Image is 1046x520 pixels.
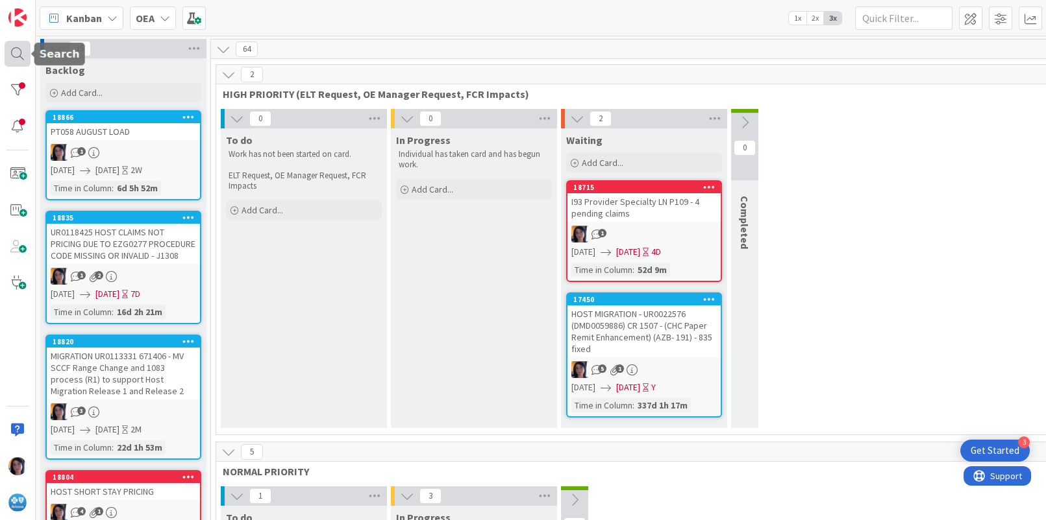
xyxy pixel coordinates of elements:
div: HOST MIGRATION - UR0022576 (DMD0059886) CR 1507 - (CHC Paper Remit Enhancement) (AZB- 191) - 835 ... [567,305,721,357]
span: [DATE] [616,245,640,259]
span: In Progress [396,134,451,147]
a: 18835UR0118425 HOST CLAIMS NOT PRICING DUE TO EZG0277 PROCEDURE CODE MISSING OR INVALID - J1308TC... [45,211,201,324]
span: 0 [419,111,442,126]
img: TC [51,268,68,285]
div: 6d 5h 52m [114,181,161,195]
span: [DATE] [51,423,75,436]
a: 17450HOST MIGRATION - UR0022576 (DMD0059886) CR 1507 - (CHC Paper Remit Enhancement) (AZB- 191) -... [566,292,722,418]
span: To do [226,134,253,147]
div: 4D [651,245,661,259]
span: : [112,181,114,195]
span: Add Card... [242,204,283,216]
div: 18866PT058 AUGUST LOAD [47,112,200,140]
span: : [632,263,634,277]
span: 3x [824,12,841,25]
span: Completed [738,196,751,249]
div: Time in Column [51,305,112,319]
span: 1 [95,507,103,515]
img: TC [571,361,588,378]
span: 0 [734,140,756,156]
span: 64 [236,41,258,57]
div: HOST SHORT STAY PRICING [47,483,200,500]
span: Kanban [66,10,102,26]
img: Visit kanbanzone.com [8,8,27,27]
p: Individual has taken card and has begun work. [399,149,549,171]
input: Quick Filter... [855,6,953,30]
div: PT058 AUGUST LOAD [47,123,200,140]
span: Add Card... [61,87,103,99]
span: : [112,305,114,319]
span: Waiting [566,134,603,147]
span: 5 [241,444,263,460]
span: [DATE] [95,287,119,301]
div: 17450 [567,294,721,305]
span: : [112,440,114,455]
span: 0 [249,111,271,126]
div: 2W [131,163,142,177]
img: TC [571,226,588,242]
div: 18820MIGRATION UR0113331 671406 - MV SCCF Range Change and 1083 process (R1) to support Host Migr... [47,336,200,399]
span: Backlog [45,64,85,77]
span: 1 [77,271,86,279]
span: 15 [69,41,91,56]
span: 3 [419,488,442,504]
span: [DATE] [51,163,75,177]
img: TC [51,403,68,420]
div: 18804 [47,471,200,483]
span: [DATE] [95,423,119,436]
span: 1 [598,229,606,237]
h5: Search [40,48,80,60]
div: 2M [131,423,142,436]
span: 2 [590,111,612,126]
span: Add Card... [582,157,623,169]
div: TC [567,361,721,378]
div: 18866 [47,112,200,123]
span: 2x [806,12,824,25]
div: Time in Column [51,440,112,455]
div: Time in Column [51,181,112,195]
div: 16d 2h 21m [114,305,166,319]
div: 337d 1h 17m [634,398,691,412]
div: Get Started [971,444,1019,457]
div: I93 Provider Specialty LN P109 - 4 pending claims [567,193,721,222]
div: 7D [131,287,140,301]
div: TC [567,226,721,242]
a: 18820MIGRATION UR0113331 671406 - MV SCCF Range Change and 1083 process (R1) to support Host Migr... [45,335,201,460]
span: : [632,398,634,412]
div: 3 [1018,436,1030,448]
span: 2 [241,67,263,82]
div: 18804HOST SHORT STAY PRICING [47,471,200,500]
div: 22d 1h 53m [114,440,166,455]
div: 18804 [53,473,200,482]
div: 18835UR0118425 HOST CLAIMS NOT PRICING DUE TO EZG0277 PROCEDURE CODE MISSING OR INVALID - J1308 [47,212,200,264]
img: avatar [8,493,27,512]
div: Time in Column [571,263,632,277]
p: Work has not been started on card. [229,149,379,160]
div: TC [47,403,200,420]
img: TC [51,144,68,161]
div: Time in Column [571,398,632,412]
div: Open Get Started checklist, remaining modules: 3 [960,440,1030,462]
div: TC [47,268,200,285]
div: 18715 [567,182,721,193]
div: 17450 [573,295,721,304]
div: 18835 [53,213,200,222]
div: 18835 [47,212,200,224]
span: 2 [95,271,103,279]
span: Support [27,2,58,18]
span: [DATE] [95,163,119,177]
b: OEA [136,12,155,25]
span: 1 [249,488,271,504]
div: TC [47,144,200,161]
span: Add Card... [412,183,453,195]
span: 5 [598,364,606,373]
div: MIGRATION UR0113331 671406 - MV SCCF Range Change and 1083 process (R1) to support Host Migration... [47,348,200,399]
div: 18820 [47,336,200,348]
a: 18866PT058 AUGUST LOADTC[DATE][DATE]2WTime in Column:6d 5h 52m [45,110,201,200]
span: 1 [77,147,86,156]
span: [DATE] [571,381,595,394]
div: 17450HOST MIGRATION - UR0022576 (DMD0059886) CR 1507 - (CHC Paper Remit Enhancement) (AZB- 191) -... [567,294,721,357]
div: 18715I93 Provider Specialty LN P109 - 4 pending claims [567,182,721,222]
span: 1x [789,12,806,25]
img: TC [8,457,27,475]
